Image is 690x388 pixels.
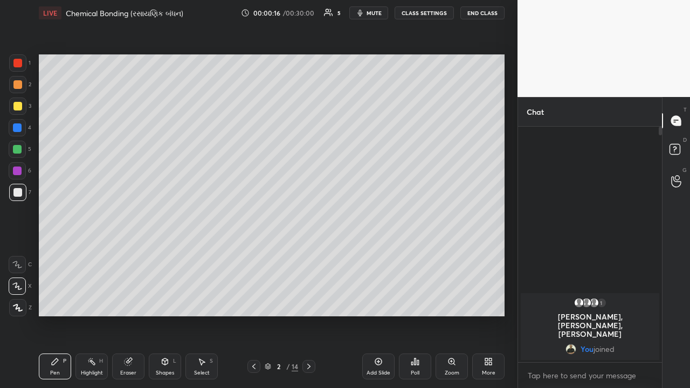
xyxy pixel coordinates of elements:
[210,358,213,364] div: S
[81,370,103,376] div: Highlight
[9,184,31,201] div: 7
[518,98,553,126] p: Chat
[173,358,176,364] div: L
[9,98,31,115] div: 3
[9,256,32,273] div: C
[63,358,66,364] div: P
[50,370,60,376] div: Pen
[286,363,289,370] div: /
[682,166,687,174] p: G
[120,370,136,376] div: Eraser
[9,278,32,295] div: X
[9,76,31,93] div: 2
[684,106,687,114] p: T
[66,8,183,18] h4: Chemical Bonding (રસાયણિક બંધન)
[194,370,210,376] div: Select
[482,370,495,376] div: More
[9,162,31,179] div: 6
[99,358,103,364] div: H
[273,363,284,370] div: 2
[574,297,584,308] img: default.png
[395,6,454,19] button: CLASS SETTINGS
[9,119,31,136] div: 4
[565,344,576,355] img: c1bf5c605d094494930ac0d8144797cf.jpg
[292,362,298,371] div: 14
[349,6,388,19] button: mute
[581,297,592,308] img: default.png
[337,10,341,16] div: 5
[596,297,607,308] div: 1
[39,6,61,19] div: LIVE
[445,370,459,376] div: Zoom
[518,291,662,362] div: grid
[9,299,32,316] div: Z
[683,136,687,144] p: D
[367,9,382,17] span: mute
[589,297,599,308] img: default.png
[594,345,615,354] span: joined
[581,345,594,354] span: You
[460,6,505,19] button: End Class
[527,313,653,338] p: [PERSON_NAME], [PERSON_NAME], [PERSON_NAME]
[367,370,390,376] div: Add Slide
[156,370,174,376] div: Shapes
[411,370,419,376] div: Poll
[9,141,31,158] div: 5
[9,54,31,72] div: 1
